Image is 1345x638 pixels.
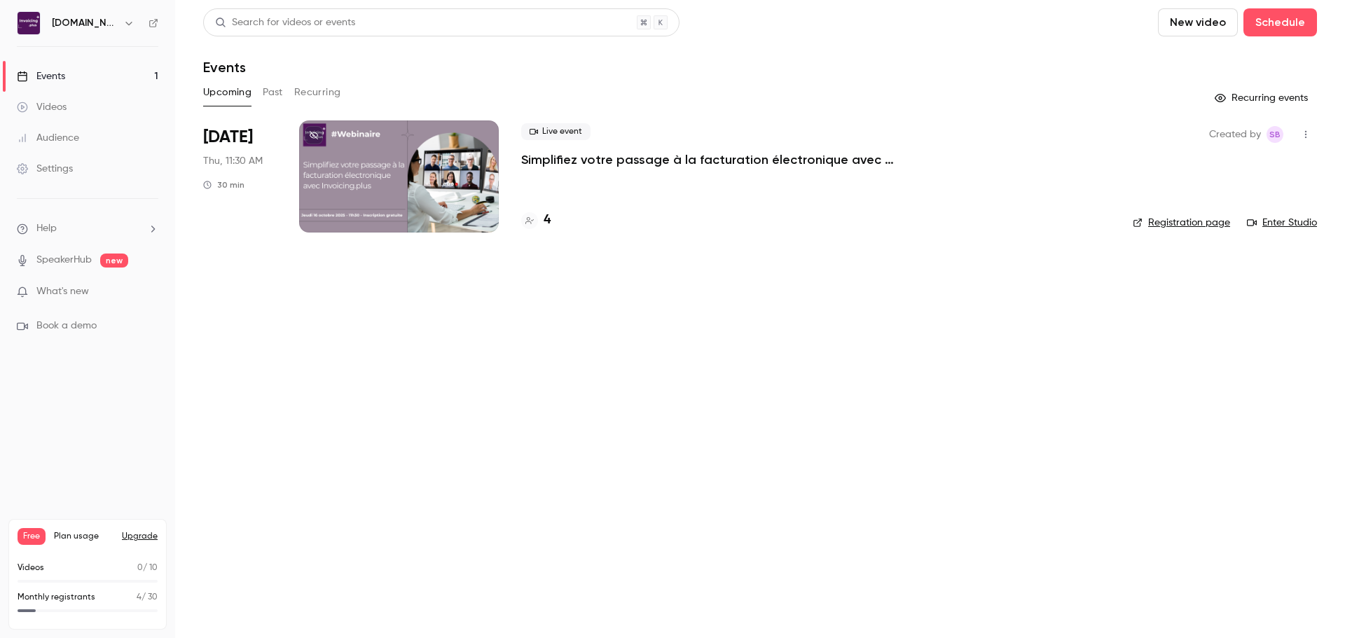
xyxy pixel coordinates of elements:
[18,591,95,604] p: Monthly registrants
[1209,126,1261,143] span: Created by
[17,69,65,83] div: Events
[521,151,941,168] a: Simplifiez votre passage à la facturation électronique avec [DOMAIN_NAME]
[36,284,89,299] span: What's new
[137,593,142,602] span: 4
[1208,87,1317,109] button: Recurring events
[18,528,46,545] span: Free
[1269,126,1281,143] span: SB
[1267,126,1283,143] span: Sonia Baculard
[54,531,113,542] span: Plan usage
[36,253,92,268] a: SpeakerHub
[137,562,158,574] p: / 10
[1243,8,1317,36] button: Schedule
[215,15,355,30] div: Search for videos or events
[203,154,263,168] span: Thu, 11:30 AM
[544,211,551,230] h4: 4
[521,123,591,140] span: Live event
[52,16,118,30] h6: [DOMAIN_NAME]
[1158,8,1238,36] button: New video
[17,100,67,114] div: Videos
[203,59,246,76] h1: Events
[18,562,44,574] p: Videos
[36,319,97,333] span: Book a demo
[137,591,158,604] p: / 30
[18,12,40,34] img: Invoicing.plus
[1133,216,1230,230] a: Registration page
[17,131,79,145] div: Audience
[203,81,251,104] button: Upcoming
[294,81,341,104] button: Recurring
[263,81,283,104] button: Past
[203,120,277,233] div: Oct 16 Thu, 11:30 AM (Europe/Paris)
[100,254,128,268] span: new
[122,531,158,542] button: Upgrade
[17,221,158,236] li: help-dropdown-opener
[203,179,244,190] div: 30 min
[521,211,551,230] a: 4
[1247,216,1317,230] a: Enter Studio
[137,564,143,572] span: 0
[36,221,57,236] span: Help
[17,162,73,176] div: Settings
[203,126,253,148] span: [DATE]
